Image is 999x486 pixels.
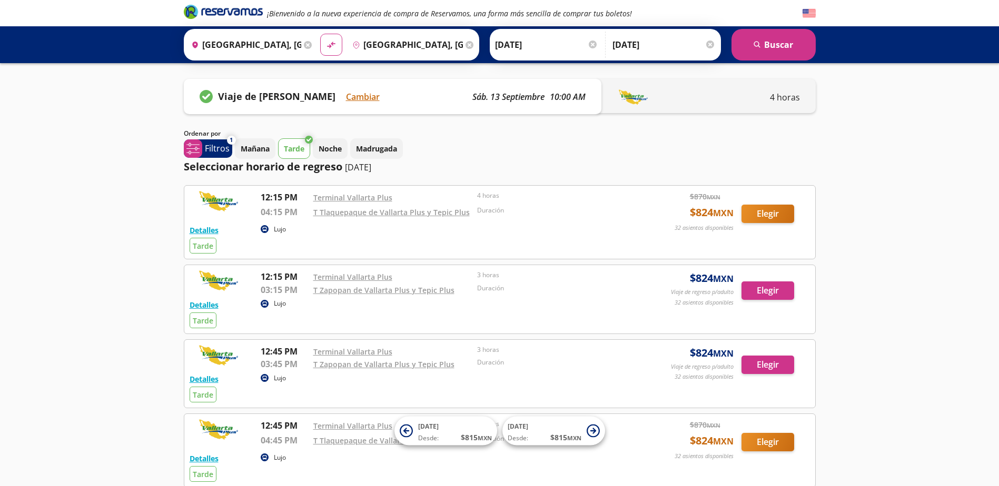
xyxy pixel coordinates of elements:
small: MXN [713,436,734,447]
span: $ 824 [690,270,734,286]
button: English [803,7,816,20]
button: Elegir [741,281,794,300]
p: Mañana [241,143,270,154]
span: $ 824 [690,205,734,220]
p: Tarde [284,143,304,154]
span: $ 870 [690,191,720,202]
button: Noche [313,138,348,159]
span: Tarde [193,390,213,400]
p: 3 horas [477,345,636,355]
p: 32 asientos disponibles [675,372,734,381]
p: Ordenar por [184,129,221,138]
i: Brand Logo [184,4,263,19]
button: Detalles [190,299,219,310]
p: Duración [477,206,636,215]
p: 04:45 PM [261,434,308,447]
input: Buscar Origen [187,32,302,58]
p: 4 horas [770,91,800,104]
p: Madrugada [356,143,397,154]
p: 12:45 PM [261,419,308,432]
p: Lujo [274,453,286,462]
p: Lujo [274,299,286,308]
small: MXN [707,193,720,201]
a: Brand Logo [184,4,263,23]
p: Lujo [274,373,286,383]
span: [DATE] [508,422,528,431]
input: Elegir Fecha [495,32,598,58]
span: $ 824 [690,433,734,449]
input: Opcional [612,32,716,58]
button: Tarde [278,138,310,159]
img: RESERVAMOS [190,345,248,366]
p: 03:15 PM [261,283,308,296]
p: 10:00 AM [550,90,586,103]
span: Tarde [193,469,213,479]
p: Lujo [274,225,286,234]
span: Tarde [193,316,213,326]
p: 12:15 PM [261,270,308,283]
span: $ 815 [461,432,492,443]
p: 3 horas [477,270,636,280]
img: RESERVAMOS [190,419,248,440]
p: Seleccionar horario de regreso [184,159,342,175]
button: Detalles [190,225,219,236]
a: T Tlaquepaque de Vallarta Plus y Tepic Plus [313,207,470,217]
small: MXN [713,273,734,285]
span: Desde: [508,433,528,443]
p: 32 asientos disponibles [675,298,734,307]
a: T Tlaquepaque de Vallarta Plus y Tepic Plus [313,436,470,445]
a: T Zapopan de Vallarta Plus y Tepic Plus [313,359,454,369]
small: MXN [707,421,720,429]
button: Madrugada [350,138,403,159]
em: ¡Bienvenido a la nueva experiencia de compra de Reservamos, una forma más sencilla de comprar tus... [267,8,632,18]
p: Viaje de regreso p/adulto [671,288,734,297]
span: $ 824 [690,345,734,361]
small: MXN [713,207,734,219]
small: MXN [713,348,734,359]
span: Desde: [418,433,439,443]
button: Mañana [235,138,275,159]
p: Noche [319,143,342,154]
p: sáb. 13 septiembre [472,90,545,103]
p: 04:15 PM [261,206,308,218]
button: Elegir [741,356,794,374]
a: T Zapopan de Vallarta Plus y Tepic Plus [313,285,454,295]
p: 12:15 PM [261,191,308,204]
img: RESERVAMOS [190,270,248,291]
p: 03:45 PM [261,358,308,370]
input: Buscar Destino [348,32,463,58]
p: 12:45 PM [261,345,308,358]
p: Duración [477,358,636,367]
span: $ 870 [690,419,720,430]
button: 1Filtros [184,139,232,158]
button: Detalles [190,453,219,464]
p: Viaje de regreso p/adulto [671,362,734,371]
img: LINENAME [612,89,654,105]
p: [DATE] [345,161,371,174]
p: Viaje de [PERSON_NAME] [218,89,335,104]
button: Detalles [190,373,219,384]
span: [DATE] [418,422,439,431]
span: $ 815 [550,432,581,443]
button: [DATE]Desde:$815MXN [502,417,605,445]
p: Filtros [205,142,230,155]
p: Duración [477,283,636,293]
button: [DATE]Desde:$815MXN [394,417,497,445]
a: Terminal Vallarta Plus [313,272,392,282]
small: MXN [478,434,492,442]
p: 32 asientos disponibles [675,452,734,461]
span: Tarde [193,241,213,251]
img: RESERVAMOS [190,191,248,212]
p: 32 asientos disponibles [675,224,734,232]
button: Elegir [741,433,794,451]
a: Terminal Vallarta Plus [313,193,392,202]
button: Cambiar [346,90,380,103]
a: Terminal Vallarta Plus [313,421,392,431]
p: 4 horas [477,191,636,200]
button: Buscar [731,29,816,60]
span: 1 [230,136,233,145]
button: Elegir [741,205,794,223]
small: MXN [567,434,581,442]
a: Terminal Vallarta Plus [313,347,392,357]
